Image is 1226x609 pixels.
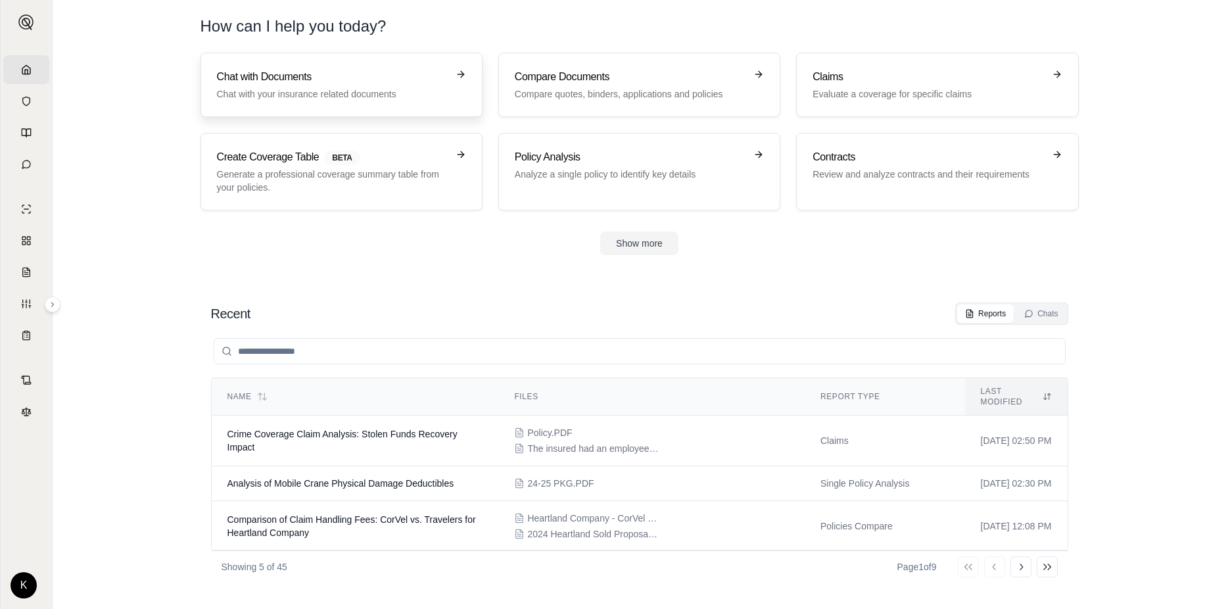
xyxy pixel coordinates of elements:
[600,231,678,255] button: Show more
[211,304,250,323] h2: Recent
[498,53,780,117] a: Compare DocumentsCompare quotes, binders, applications and policies
[227,478,454,489] span: Analysis of Mobile Crane Physical Damage Deductibles
[805,466,965,501] td: Single Policy Analysis
[813,87,1043,101] p: Evaluate a coverage for specific claims
[200,53,483,117] a: Chat with DocumentsChat with your insurance related documents
[515,87,745,101] p: Compare quotes, binders, applications and policies
[3,226,49,255] a: Policy Comparisons
[217,168,448,194] p: Generate a professional coverage summary table from your policies.
[18,14,34,30] img: Expand sidebar
[813,69,1043,85] h3: Claims
[217,69,448,85] h3: Chat with Documents
[527,527,659,541] span: 2024 Heartland Sold Proposal document.pdf
[965,501,1068,552] td: [DATE] 12:08 PM
[45,297,60,312] button: Expand sidebar
[965,466,1068,501] td: [DATE] 02:30 PM
[217,87,448,101] p: Chat with your insurance related documents
[3,150,49,179] a: Chat
[200,16,387,37] h1: How can I help you today?
[527,512,659,525] span: Heartland Company - CorVel pricing 9.27.25.pdf
[222,560,287,573] p: Showing 5 of 45
[515,149,745,165] h3: Policy Analysis
[3,118,49,147] a: Prompt Library
[11,572,37,598] div: K
[805,501,965,552] td: Policies Compare
[227,514,476,538] span: Comparison of Claim Handling Fees: CorVel vs. Travelers for Heartland Company
[1016,304,1066,323] button: Chats
[498,133,780,210] a: Policy AnalysisAnalyze a single policy to identify key details
[227,429,458,452] span: Crime Coverage Claim Analysis: Stolen Funds Recovery Impact
[796,53,1078,117] a: ClaimsEvaluate a coverage for specific claims
[527,426,572,439] span: Policy.PDF
[3,366,49,395] a: Contract Analysis
[796,133,1078,210] a: ContractsReview and analyze contracts and their requirements
[3,55,49,84] a: Home
[515,69,745,85] h3: Compare Documents
[324,151,360,165] span: BETA
[3,195,49,224] a: Single Policy
[897,560,937,573] div: Page 1 of 9
[227,391,483,402] div: Name
[3,321,49,350] a: Coverage Table
[200,133,483,210] a: Create Coverage TableBETAGenerate a professional coverage summary table from your policies.
[957,304,1014,323] button: Reports
[1024,308,1058,319] div: Chats
[515,168,745,181] p: Analyze a single policy to identify key details
[3,289,49,318] a: Custom Report
[527,442,659,455] span: The insured had an employee that stole.docx
[981,386,1052,407] div: Last modified
[498,378,805,416] th: Files
[3,258,49,287] a: Claim Coverage
[527,477,594,490] span: 24-25 PKG.PDF
[3,397,49,426] a: Legal Search Engine
[965,416,1068,466] td: [DATE] 02:50 PM
[813,168,1043,181] p: Review and analyze contracts and their requirements
[805,378,965,416] th: Report Type
[3,87,49,116] a: Documents Vault
[13,9,39,36] button: Expand sidebar
[813,149,1043,165] h3: Contracts
[805,416,965,466] td: Claims
[217,149,448,165] h3: Create Coverage Table
[965,308,1006,319] div: Reports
